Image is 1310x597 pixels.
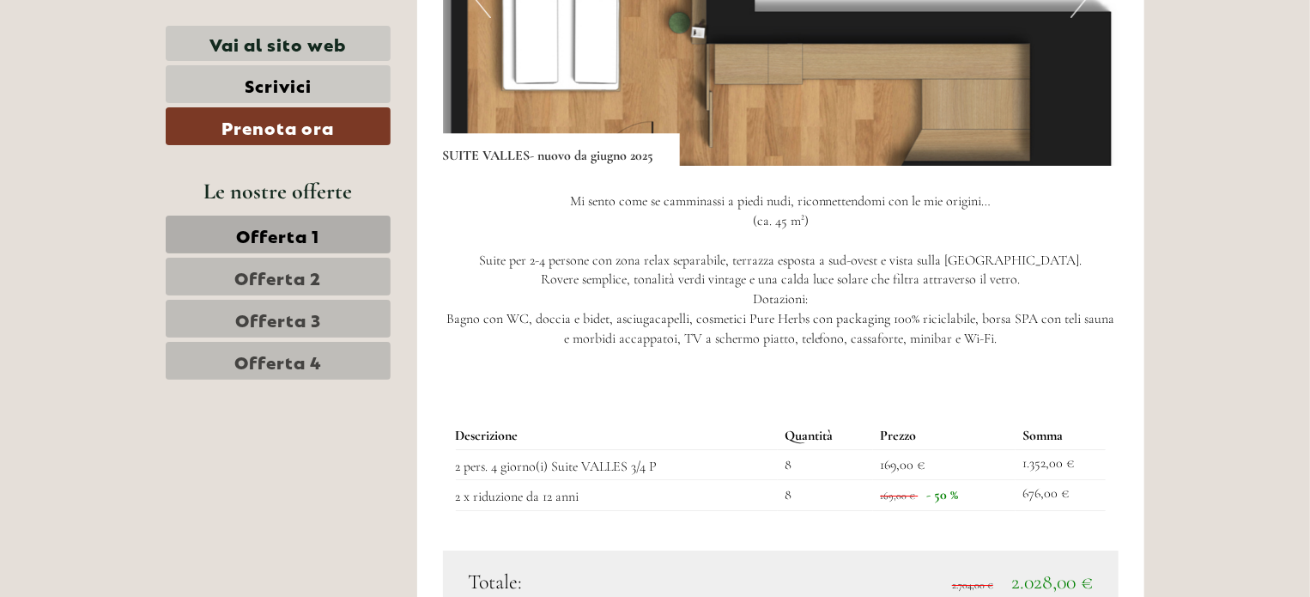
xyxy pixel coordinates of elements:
span: 2.704,00 € [952,579,993,591]
span: Offerta 3 [235,307,321,331]
th: Somma [1016,423,1106,449]
td: 8 [778,480,873,511]
td: 1.352,00 € [1016,449,1106,480]
td: 2 pers. 4 giorno(i) Suite VALLES 3/4 P [456,449,779,480]
th: Quantità [778,423,873,449]
div: mercoledì [290,13,386,42]
th: Prezzo [873,423,1015,449]
span: Offerta 2 [235,265,322,289]
div: Le nostre offerte [166,175,391,207]
a: Scrivici [166,65,391,103]
p: Mi sento come se camminassi a piedi nudi, riconnettendomi con le mie origini… (ca. 45 m²) Suite p... [443,192,1119,349]
span: Offerta 4 [234,349,322,373]
td: 676,00 € [1016,480,1106,511]
span: Offerta 1 [237,222,320,247]
a: Vai al sito web [166,26,391,61]
td: 8 [778,449,873,480]
div: Buon giorno, come possiamo aiutarla? [13,46,238,99]
button: Invia [575,445,676,483]
div: [GEOGRAPHIC_DATA] [26,50,229,64]
span: 2.028,00 € [1011,570,1093,594]
a: Prenota ora [166,107,391,145]
span: - 50 % [926,486,958,503]
small: 13:37 [26,83,229,95]
th: Descrizione [456,423,779,449]
div: Totale: [456,568,781,597]
div: SUITE VALLES- nuovo da giugno 2025 [443,133,680,166]
span: 169,00 € [880,490,915,502]
td: 2 x riduzione da 12 anni [456,480,779,511]
span: 169,00 € [880,456,925,473]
